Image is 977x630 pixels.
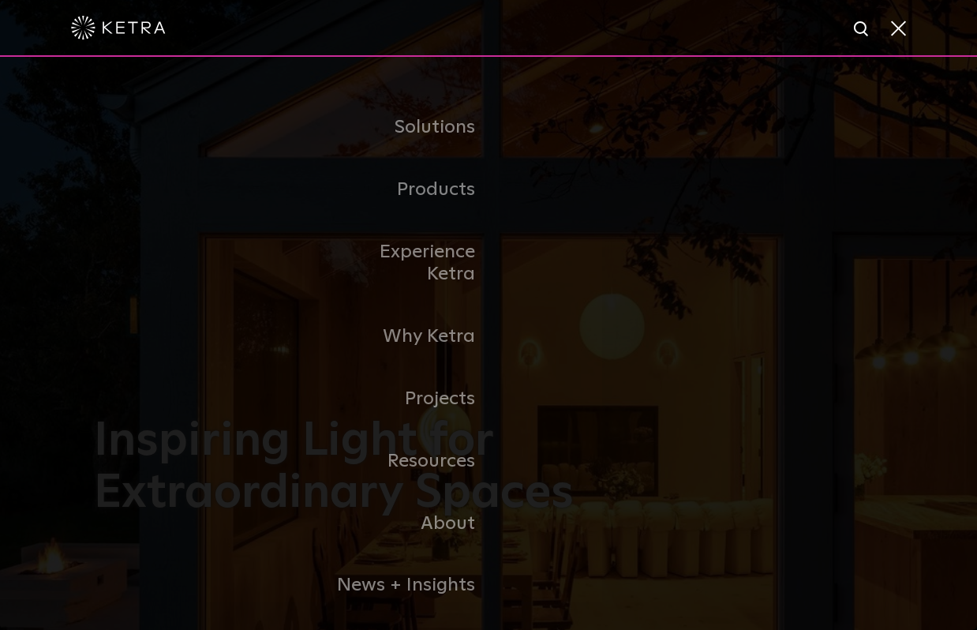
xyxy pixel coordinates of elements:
a: Resources [327,430,488,493]
a: News + Insights [327,554,488,617]
a: Experience Ketra [327,221,488,306]
img: search icon [852,20,872,39]
a: Solutions [327,96,488,159]
img: ketra-logo-2019-white [71,16,166,39]
a: Projects [327,368,488,430]
a: About [327,493,488,555]
a: Why Ketra [327,306,488,368]
a: Products [327,159,488,221]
